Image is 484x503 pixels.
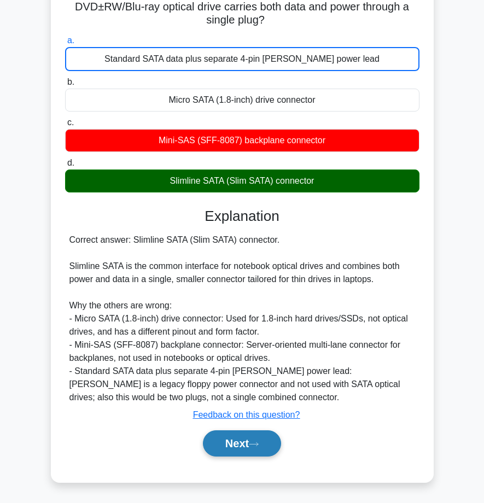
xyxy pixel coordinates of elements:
[193,410,300,419] a: Feedback on this question?
[203,430,281,457] button: Next
[67,118,74,127] span: c.
[67,36,74,45] span: a.
[67,158,74,167] span: d.
[67,77,74,86] span: b.
[65,169,419,192] div: Slimline SATA (Slim SATA) connector
[65,89,419,112] div: Micro SATA (1.8‑inch) drive connector
[65,129,419,152] div: Mini‑SAS (SFF‑8087) backplane connector
[65,47,419,71] div: Standard SATA data plus separate 4‑pin [PERSON_NAME] power lead
[69,233,415,404] div: Correct answer: Slimline SATA (Slim SATA) connector. Slimline SATA is the common interface for no...
[72,208,413,225] h3: Explanation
